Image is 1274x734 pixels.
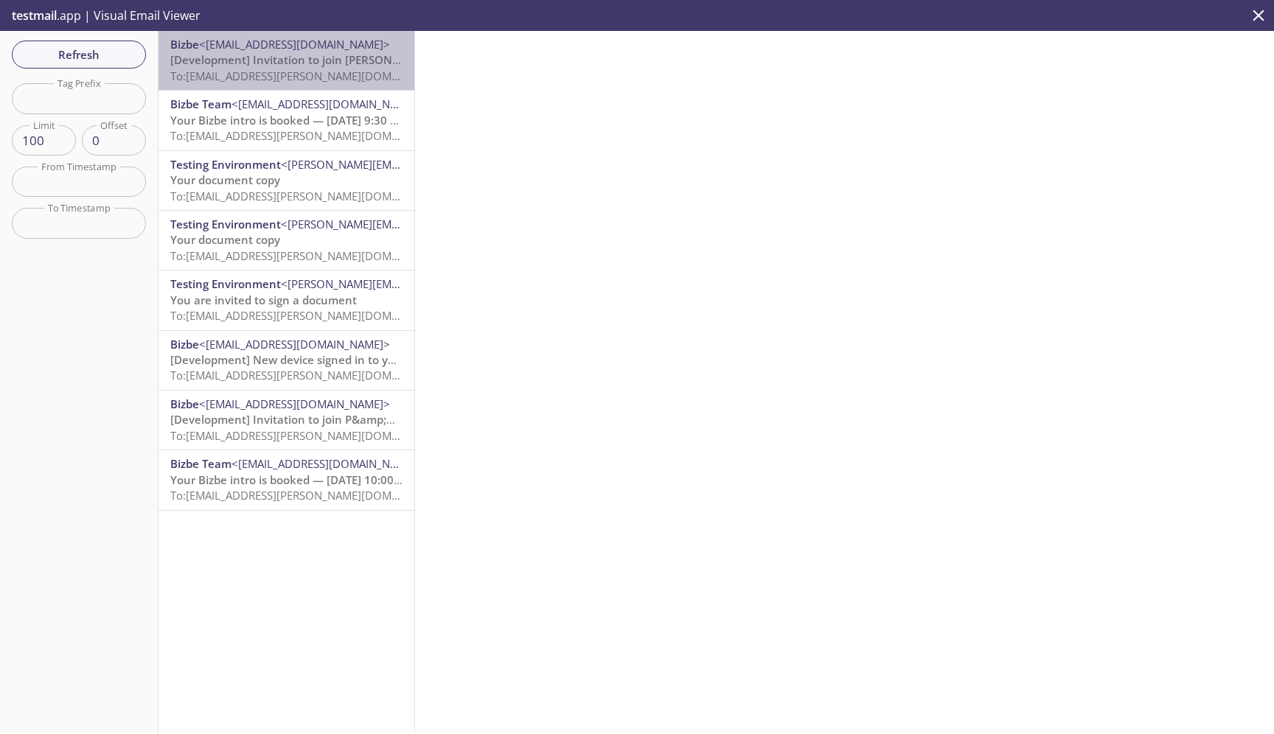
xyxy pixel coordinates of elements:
span: [Development] New device signed in to your Bizbe account [170,352,484,367]
button: Refresh [12,41,146,69]
span: [Development] Invitation to join [PERSON_NAME] P&amp;D, Inc. [170,52,510,67]
span: To: [EMAIL_ADDRESS][PERSON_NAME][DOMAIN_NAME] [170,368,448,382]
span: Bizbe [170,37,199,52]
span: testmail [12,7,57,24]
span: <[PERSON_NAME][EMAIL_ADDRESS][DOMAIN_NAME]> [281,276,557,291]
span: [Development] Invitation to join P&amp;D Logistics, Inc [170,412,464,427]
span: Bizbe [170,337,199,352]
span: Bizbe Team [170,97,232,111]
div: Testing Environment<[PERSON_NAME][EMAIL_ADDRESS][DOMAIN_NAME]>Your document copyTo:[EMAIL_ADDRESS... [159,211,414,270]
span: To: [EMAIL_ADDRESS][PERSON_NAME][DOMAIN_NAME] [170,128,448,143]
div: Testing Environment<[PERSON_NAME][EMAIL_ADDRESS][DOMAIN_NAME]>Your document copyTo:[EMAIL_ADDRESS... [159,151,414,210]
span: Your document copy [170,232,280,247]
span: To: [EMAIL_ADDRESS][PERSON_NAME][DOMAIN_NAME] [170,248,448,263]
span: <[EMAIL_ADDRESS][DOMAIN_NAME]> [199,337,390,352]
span: To: [EMAIL_ADDRESS][PERSON_NAME][DOMAIN_NAME] [170,428,448,443]
div: Bizbe<[EMAIL_ADDRESS][DOMAIN_NAME]>[Development] New device signed in to your Bizbe accountTo:[EM... [159,331,414,390]
span: To: [EMAIL_ADDRESS][PERSON_NAME][DOMAIN_NAME] [170,308,448,323]
span: <[EMAIL_ADDRESS][DOMAIN_NAME]> [232,97,422,111]
nav: emails [159,31,414,511]
span: <[EMAIL_ADDRESS][DOMAIN_NAME]> [199,396,390,411]
span: Your Bizbe intro is booked — [DATE] 9:30 AM ET [170,113,422,127]
span: Testing Environment [170,157,281,172]
span: Bizbe [170,396,199,411]
span: Testing Environment [170,276,281,291]
span: <[EMAIL_ADDRESS][DOMAIN_NAME]> [199,37,390,52]
span: <[EMAIL_ADDRESS][DOMAIN_NAME]> [232,456,422,471]
div: Bizbe Team<[EMAIL_ADDRESS][DOMAIN_NAME]>Your Bizbe intro is booked — [DATE] 10:00 AM ETTo:[EMAIL_... [159,450,414,509]
div: Bizbe<[EMAIL_ADDRESS][DOMAIN_NAME]>[Development] Invitation to join [PERSON_NAME] P&amp;D, Inc.To... [159,31,414,90]
div: Bizbe<[EMAIL_ADDRESS][DOMAIN_NAME]>[Development] Invitation to join P&amp;D Logistics, IncTo:[EMA... [159,391,414,450]
span: To: [EMAIL_ADDRESS][PERSON_NAME][DOMAIN_NAME] [170,488,448,503]
span: To: [EMAIL_ADDRESS][PERSON_NAME][DOMAIN_NAME] [170,69,448,83]
span: Bizbe Team [170,456,232,471]
div: Bizbe Team<[EMAIL_ADDRESS][DOMAIN_NAME]>Your Bizbe intro is booked — [DATE] 9:30 AM ETTo:[EMAIL_A... [159,91,414,150]
span: To: [EMAIL_ADDRESS][PERSON_NAME][DOMAIN_NAME] [170,189,448,203]
div: Testing Environment<[PERSON_NAME][EMAIL_ADDRESS][DOMAIN_NAME]>You are invited to sign a documentT... [159,270,414,329]
span: <[PERSON_NAME][EMAIL_ADDRESS][DOMAIN_NAME]> [281,217,557,231]
span: <[PERSON_NAME][EMAIL_ADDRESS][DOMAIN_NAME]> [281,157,557,172]
span: Your Bizbe intro is booked — [DATE] 10:00 AM ET [170,472,429,487]
span: You are invited to sign a document [170,293,357,307]
span: Your document copy [170,172,280,187]
span: Refresh [24,45,134,64]
span: Testing Environment [170,217,281,231]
